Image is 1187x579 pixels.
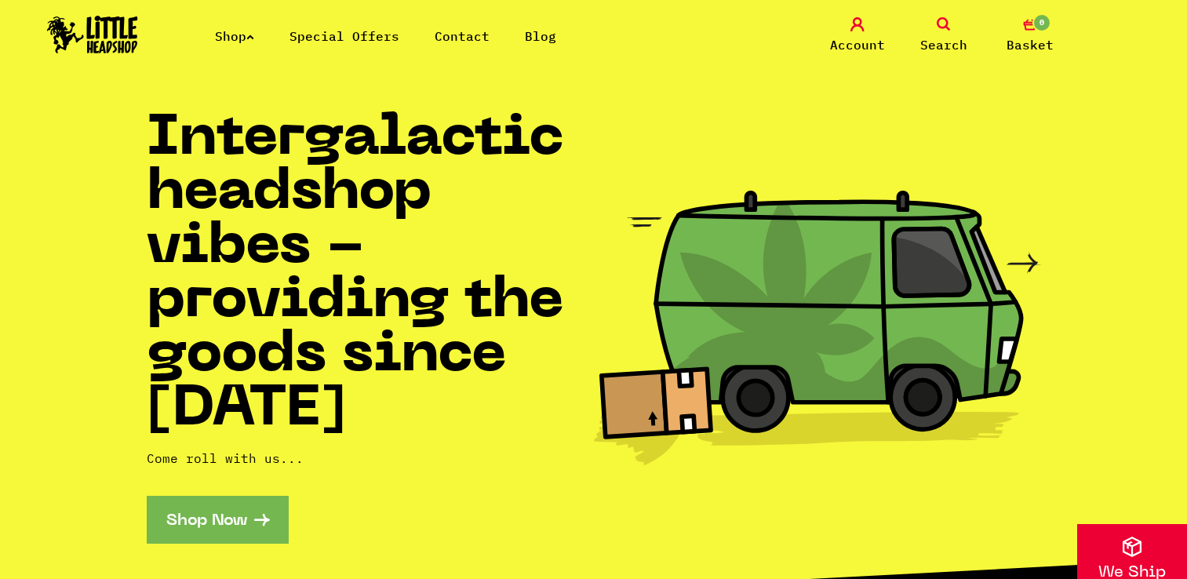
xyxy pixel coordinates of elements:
span: 0 [1032,13,1051,32]
h1: Intergalactic headshop vibes - providing the goods since [DATE] [147,113,594,438]
a: Search [905,17,983,54]
a: Shop [215,28,254,44]
p: Come roll with us... [147,449,594,468]
span: Basket [1007,35,1054,54]
span: Search [920,35,967,54]
img: Little Head Shop Logo [47,16,138,53]
a: Special Offers [289,28,399,44]
a: Blog [525,28,556,44]
span: Account [830,35,885,54]
a: Contact [435,28,490,44]
a: 0 Basket [991,17,1069,54]
a: Shop Now [147,496,289,544]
